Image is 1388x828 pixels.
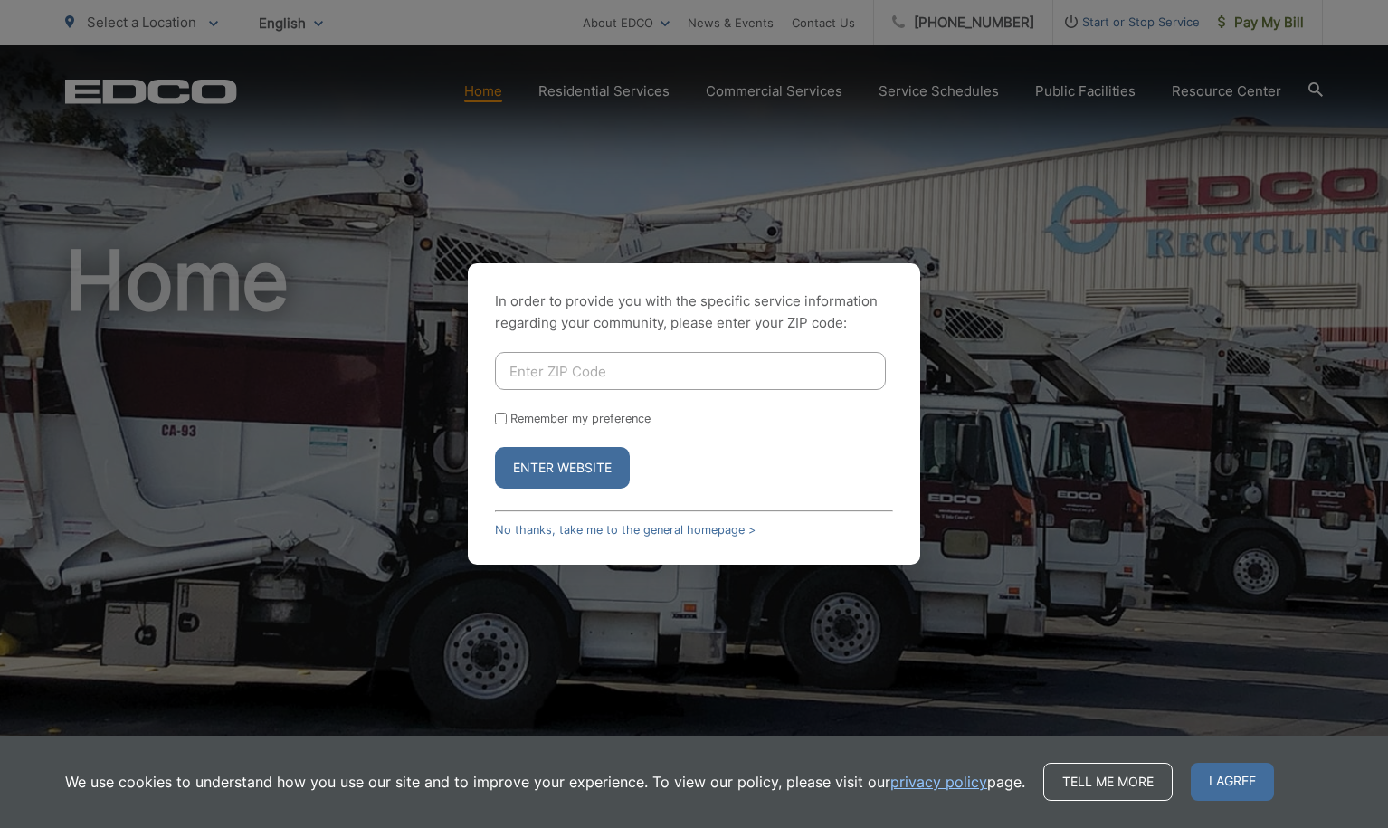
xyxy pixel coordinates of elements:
[495,523,756,537] a: No thanks, take me to the general homepage >
[510,412,651,425] label: Remember my preference
[1191,763,1274,801] span: I agree
[495,352,886,390] input: Enter ZIP Code
[495,290,893,334] p: In order to provide you with the specific service information regarding your community, please en...
[890,771,987,793] a: privacy policy
[495,447,630,489] button: Enter Website
[65,771,1025,793] p: We use cookies to understand how you use our site and to improve your experience. To view our pol...
[1043,763,1173,801] a: Tell me more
